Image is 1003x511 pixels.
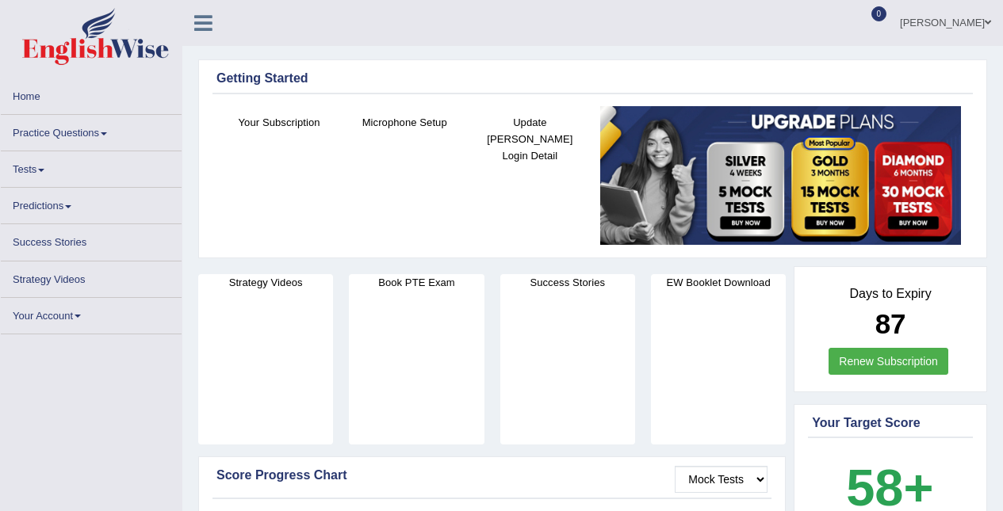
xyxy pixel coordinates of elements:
h4: Days to Expiry [812,287,969,301]
a: Renew Subscription [829,348,948,375]
span: 0 [871,6,887,21]
a: Success Stories [1,224,182,255]
h4: Update [PERSON_NAME] Login Detail [475,114,584,164]
h4: Your Subscription [224,114,334,131]
h4: Book PTE Exam [349,274,484,291]
a: Your Account [1,298,182,329]
div: Getting Started [216,69,969,88]
a: Predictions [1,188,182,219]
a: Tests [1,151,182,182]
h4: EW Booklet Download [651,274,786,291]
a: Practice Questions [1,115,182,146]
img: small5.jpg [600,106,961,246]
h4: Microphone Setup [350,114,459,131]
a: Home [1,78,182,109]
div: Score Progress Chart [216,466,768,485]
div: Your Target Score [812,414,969,433]
a: Strategy Videos [1,261,182,292]
h4: Strategy Videos [198,274,333,291]
b: 87 [875,308,906,339]
h4: Success Stories [500,274,635,291]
